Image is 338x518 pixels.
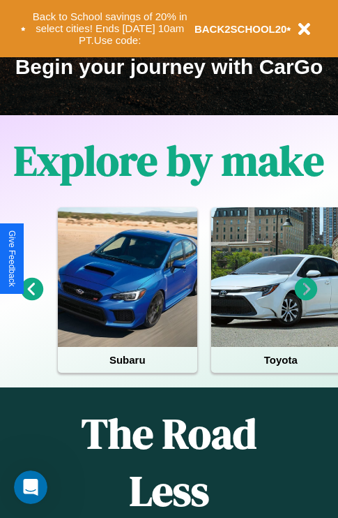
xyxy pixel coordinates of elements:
[194,23,287,35] b: BACK2SCHOOL20
[14,132,324,189] h1: Explore by make
[7,230,17,287] div: Give Feedback
[58,347,197,373] h4: Subaru
[26,7,194,50] button: Back to School savings of 20% in select cities! Ends [DATE] 10am PT.Use code:
[14,471,47,504] iframe: Intercom live chat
